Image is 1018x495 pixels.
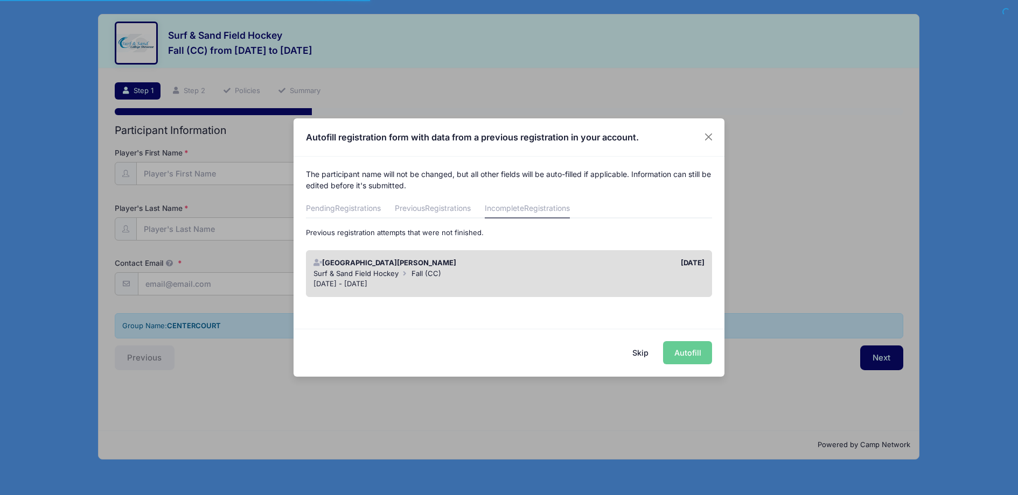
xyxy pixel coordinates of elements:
a: Incomplete [485,199,570,218]
h4: Autofill registration form with data from a previous registration in your account. [306,131,639,144]
a: Pending [306,199,381,218]
div: [DATE] [509,258,710,268]
p: The participant name will not be changed, but all other fields will be auto-filled if applicable.... [306,168,713,191]
button: Close [699,128,719,147]
div: [DATE] - [DATE] [313,279,705,289]
button: Skip [622,341,660,364]
span: Fall (CC) [412,269,441,278]
span: Surf & Sand Field Hockey [313,269,399,278]
a: Previous [395,199,471,218]
p: Previous registration attempts that were not finished. [306,228,713,238]
span: Registrations [524,203,570,213]
div: [GEOGRAPHIC_DATA][PERSON_NAME] [308,258,509,268]
span: Registrations [425,203,471,213]
span: Registrations [335,203,381,213]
